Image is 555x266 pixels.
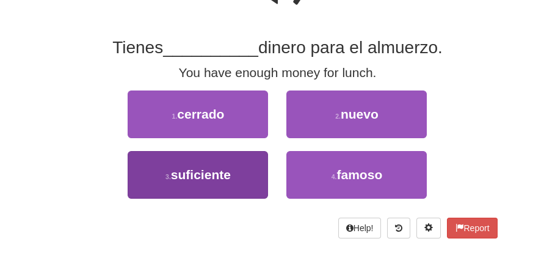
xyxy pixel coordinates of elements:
[337,168,383,182] span: famoso
[58,64,498,82] div: You have enough money for lunch.
[387,218,410,238] button: Round history (alt+y)
[128,91,268,138] button: 1.cerrado
[165,173,171,180] small: 3 .
[163,38,258,57] span: __________
[447,218,497,238] button: Report
[172,113,178,120] small: 1 .
[177,107,224,121] span: cerrado
[341,107,379,121] span: nuevo
[171,168,231,182] span: suficiente
[338,218,382,238] button: Help!
[258,38,443,57] span: dinero para el almuerzo.
[286,91,427,138] button: 2.nuevo
[128,151,268,199] button: 3.suficiente
[286,151,427,199] button: 4.famoso
[112,38,163,57] span: Tienes
[335,113,341,120] small: 2 .
[332,173,337,180] small: 4 .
